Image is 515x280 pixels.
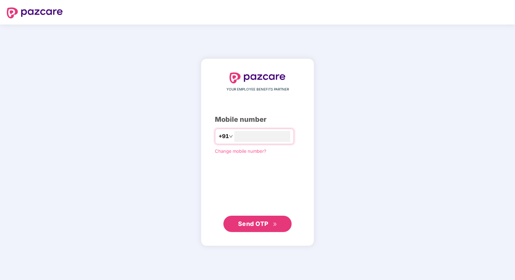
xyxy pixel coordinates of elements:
[229,134,233,138] span: down
[226,87,289,92] span: YOUR EMPLOYEE BENEFITS PARTNER
[219,132,229,141] span: +91
[215,148,266,154] a: Change mobile number?
[223,216,292,232] button: Send OTPdouble-right
[215,114,300,125] div: Mobile number
[230,72,285,83] img: logo
[273,222,277,227] span: double-right
[7,7,63,18] img: logo
[238,220,268,227] span: Send OTP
